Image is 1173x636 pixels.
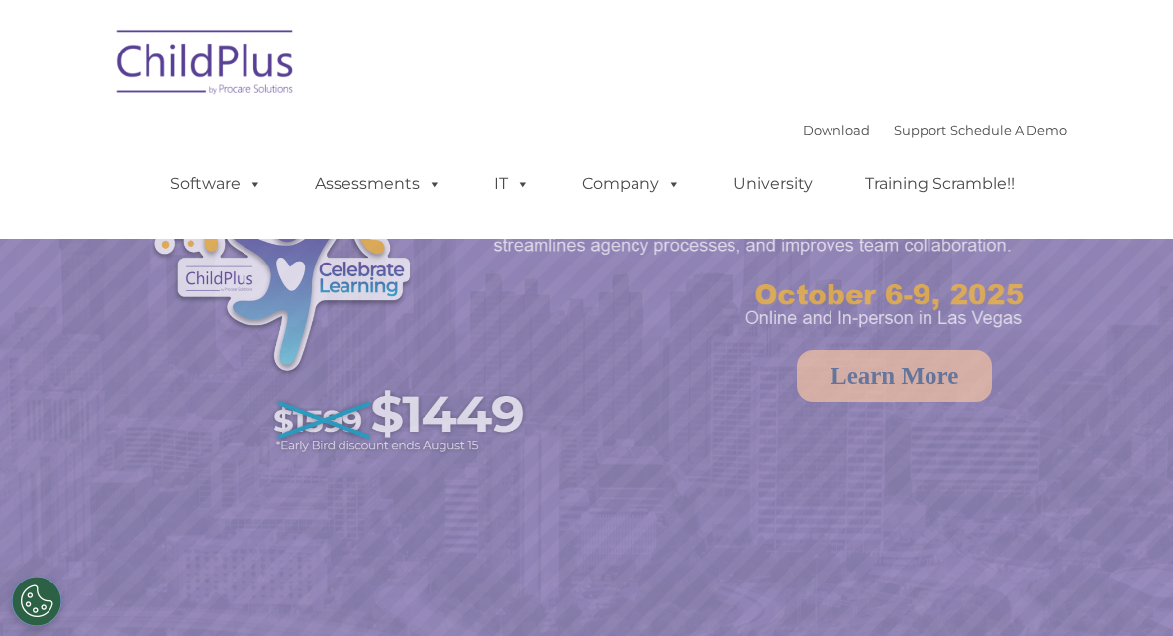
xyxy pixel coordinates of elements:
[803,122,870,138] a: Download
[295,164,461,204] a: Assessments
[150,164,282,204] a: Software
[562,164,701,204] a: Company
[474,164,549,204] a: IT
[803,122,1067,138] font: |
[797,350,992,402] a: Learn More
[894,122,946,138] a: Support
[107,16,305,115] img: ChildPlus by Procare Solutions
[714,164,832,204] a: University
[12,577,61,626] button: Cookies Settings
[950,122,1067,138] a: Schedule A Demo
[845,164,1034,204] a: Training Scramble!!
